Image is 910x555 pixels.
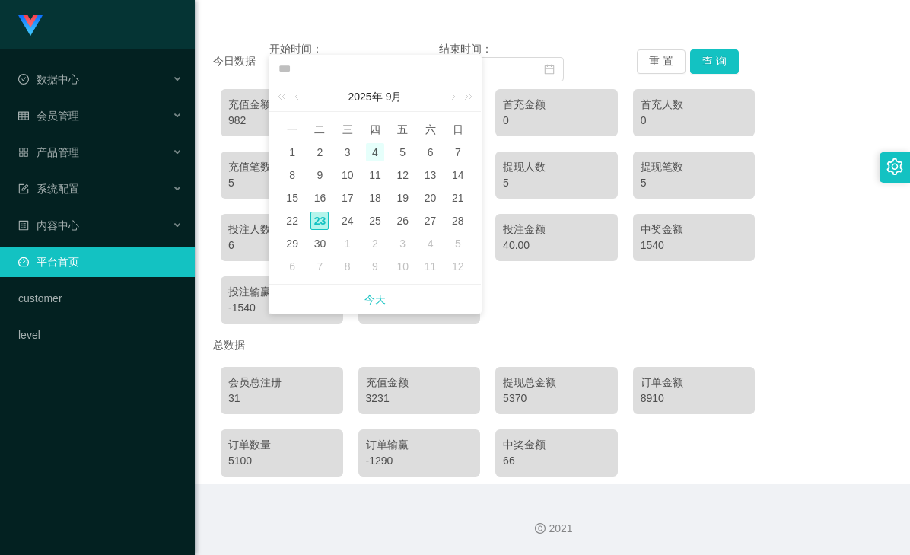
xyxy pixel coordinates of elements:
[503,222,610,238] div: 投注金额
[334,232,361,255] td: 2025年10月1日
[366,234,384,253] div: 2
[389,209,416,232] td: 2025年9月26日
[366,166,384,184] div: 11
[228,391,336,407] div: 31
[389,187,416,209] td: 2025年9月19日
[283,257,301,276] div: 6
[449,189,467,207] div: 21
[278,255,306,278] td: 2025年10月6日
[339,189,357,207] div: 17
[389,141,416,164] td: 2025年9月5日
[306,123,333,136] span: 二
[18,183,79,195] span: 系统配置
[449,257,467,276] div: 12
[339,143,357,161] div: 3
[366,391,473,407] div: 3231
[361,255,389,278] td: 2025年10月9日
[366,189,384,207] div: 18
[416,141,444,164] td: 2025年9月6日
[422,257,440,276] div: 11
[449,212,467,230] div: 28
[416,209,444,232] td: 2025年9月27日
[278,123,306,136] span: 一
[503,391,610,407] div: 5370
[641,113,748,129] div: 0
[445,81,459,112] a: 下个月 (翻页下键)
[416,164,444,187] td: 2025年9月13日
[228,97,336,113] div: 充值金额
[503,113,610,129] div: 0
[18,320,183,350] a: level
[641,175,748,191] div: 5
[310,234,329,253] div: 30
[278,232,306,255] td: 2025年9月29日
[503,437,610,453] div: 中奖金额
[366,453,473,469] div: -1290
[366,437,473,453] div: 订单输赢
[384,81,404,112] a: 9月
[444,187,472,209] td: 2025年9月21日
[641,97,748,113] div: 首充人数
[334,141,361,164] td: 2025年9月3日
[310,257,329,276] div: 7
[18,220,29,231] i: 图标: profile
[334,209,361,232] td: 2025年9月24日
[393,212,412,230] div: 26
[283,212,301,230] div: 22
[361,118,389,141] th: 周四
[334,255,361,278] td: 2025年10月8日
[278,118,306,141] th: 周一
[389,164,416,187] td: 2025年9月12日
[310,189,329,207] div: 16
[416,232,444,255] td: 2025年10月4日
[18,15,43,37] img: logo.9652507e.png
[444,164,472,187] td: 2025年9月14日
[18,219,79,231] span: 内容中心
[310,212,329,230] div: 23
[503,453,610,469] div: 66
[503,97,610,113] div: 首充金额
[690,49,739,74] button: 查 询
[361,141,389,164] td: 2025年9月4日
[641,222,748,238] div: 中奖金额
[393,234,412,253] div: 3
[422,166,440,184] div: 13
[334,118,361,141] th: 周三
[641,159,748,175] div: 提现笔数
[291,81,305,112] a: 上个月 (翻页上键)
[444,209,472,232] td: 2025年9月28日
[456,81,476,112] a: 下一年 (Control键加右方向键)
[389,255,416,278] td: 2025年10月10日
[339,166,357,184] div: 10
[339,234,357,253] div: 1
[361,187,389,209] td: 2025年9月18日
[544,64,555,75] i: 图标: calendar
[306,209,333,232] td: 2025年9月23日
[306,141,333,164] td: 2025年9月2日
[228,238,336,254] div: 6
[503,375,610,391] div: 提现总金额
[366,375,473,391] div: 充值金额
[283,166,301,184] div: 8
[310,166,329,184] div: 9
[278,187,306,209] td: 2025年9月15日
[393,257,412,276] div: 10
[306,118,333,141] th: 周二
[18,183,29,194] i: 图标: form
[228,453,336,469] div: 5100
[228,222,336,238] div: 投注人数
[641,391,748,407] div: 8910
[228,437,336,453] div: 订单数量
[213,53,269,69] div: 今日数据
[334,187,361,209] td: 2025年9月17日
[422,212,440,230] div: 27
[306,164,333,187] td: 2025年9月9日
[416,123,444,136] span: 六
[18,283,183,314] a: customer
[306,232,333,255] td: 2025年9月30日
[422,234,440,253] div: 4
[228,375,336,391] div: 会员总注册
[334,164,361,187] td: 2025年9月10日
[444,255,472,278] td: 2025年10月12日
[310,143,329,161] div: 2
